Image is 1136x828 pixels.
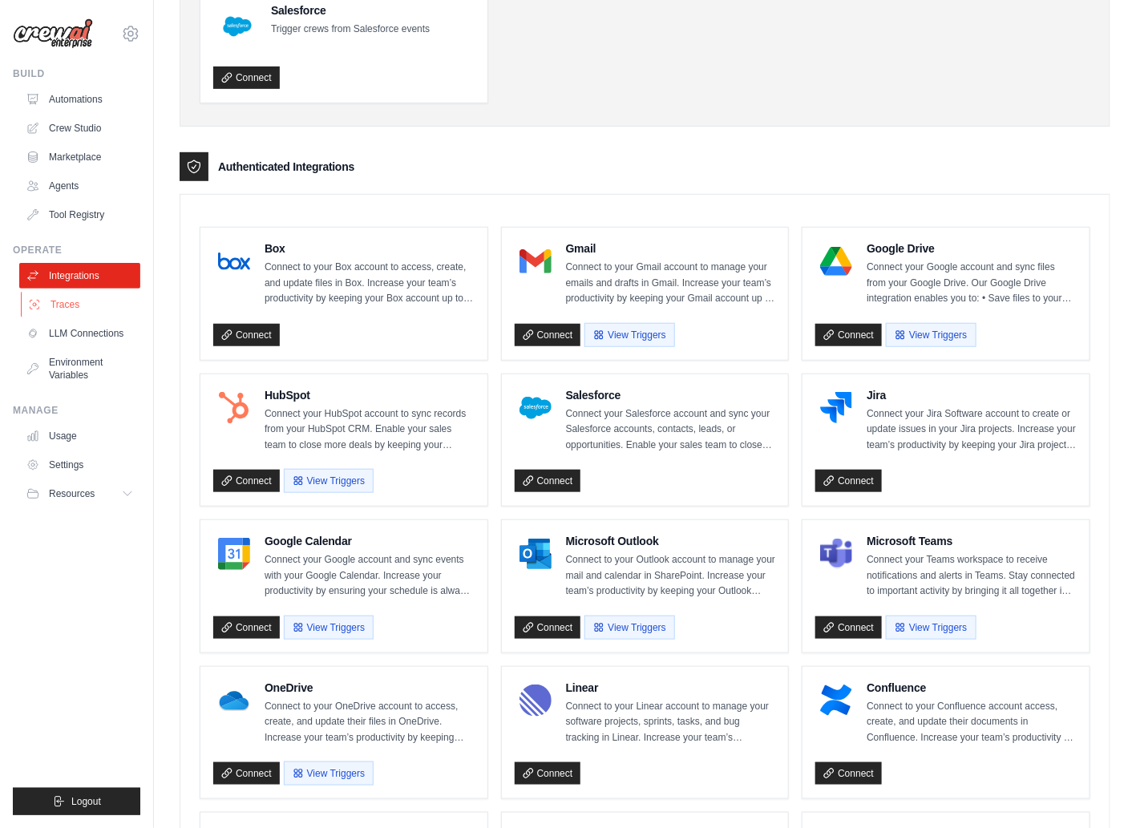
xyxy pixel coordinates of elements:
p: Connect your Salesforce account and sync your Salesforce accounts, contacts, leads, or opportunit... [566,406,776,454]
h4: Jira [867,387,1077,403]
a: Connect [815,324,882,346]
button: Resources [19,481,140,507]
a: Connect [815,762,882,785]
a: Integrations [19,263,140,289]
p: Trigger crews from Salesforce events [271,22,430,38]
a: Environment Variables [19,349,140,388]
h4: Google Calendar [265,533,475,549]
h3: Authenticated Integrations [218,159,354,175]
img: HubSpot Logo [218,392,250,424]
p: Connect to your Box account to access, create, and update files in Box. Increase your team’s prod... [265,260,475,307]
a: Connect [213,762,280,785]
a: Tool Registry [19,202,140,228]
span: Resources [49,487,95,500]
p: Connect your Google account and sync files from your Google Drive. Our Google Drive integration e... [867,260,1077,307]
h4: Microsoft Teams [867,533,1077,549]
a: Marketplace [19,144,140,170]
p: Connect your HubSpot account to sync records from your HubSpot CRM. Enable your sales team to clo... [265,406,475,454]
div: Operate [13,244,140,256]
img: Linear Logo [519,685,552,717]
img: Microsoft Outlook Logo [519,538,552,570]
a: Automations [19,87,140,112]
img: OneDrive Logo [218,685,250,717]
p: Connect to your OneDrive account to access, create, and update their files in OneDrive. Increase ... [265,699,475,746]
p: Connect to your Outlook account to manage your mail and calendar in SharePoint. Increase your tea... [566,552,776,600]
button: View Triggers [584,616,674,640]
img: Box Logo [218,245,250,277]
button: View Triggers [284,469,374,493]
img: Confluence Logo [820,685,852,717]
button: View Triggers [284,761,374,786]
h4: OneDrive [265,680,475,696]
h4: Linear [566,680,776,696]
a: LLM Connections [19,321,140,346]
p: Connect your Google account and sync events with your Google Calendar. Increase your productivity... [265,552,475,600]
img: Salesforce Logo [218,7,257,46]
h4: Gmail [566,240,776,256]
a: Crew Studio [19,115,140,141]
a: Connect [515,324,581,346]
p: Connect to your Linear account to manage your software projects, sprints, tasks, and bug tracking... [566,699,776,746]
a: Connect [213,67,280,89]
a: Connect [213,324,280,346]
h4: Microsoft Outlook [566,533,776,549]
a: Connect [515,470,581,492]
img: Google Calendar Logo [218,538,250,570]
button: View Triggers [284,616,374,640]
p: Connect to your Confluence account access, create, and update their documents in Confluence. Incr... [867,699,1077,746]
div: Manage [13,404,140,417]
a: Usage [19,423,140,449]
button: View Triggers [584,323,674,347]
h4: Salesforce [271,2,430,18]
a: Connect [815,616,882,639]
a: Traces [21,292,142,317]
img: Microsoft Teams Logo [820,538,852,570]
h4: Box [265,240,475,256]
a: Settings [19,452,140,478]
img: Salesforce Logo [519,392,552,424]
a: Connect [213,470,280,492]
img: Logo [13,18,93,49]
button: View Triggers [886,616,976,640]
p: Connect your Teams workspace to receive notifications and alerts in Teams. Stay connected to impo... [867,552,1077,600]
h4: HubSpot [265,387,475,403]
h4: Google Drive [867,240,1077,256]
a: Connect [213,616,280,639]
img: Jira Logo [820,392,852,424]
a: Connect [815,470,882,492]
p: Connect your Jira Software account to create or update issues in your Jira projects. Increase you... [867,406,1077,454]
p: Connect to your Gmail account to manage your emails and drafts in Gmail. Increase your team’s pro... [566,260,776,307]
a: Agents [19,173,140,199]
span: Logout [71,795,101,808]
a: Connect [515,616,581,639]
div: Build [13,67,140,80]
a: Connect [515,762,581,785]
button: View Triggers [886,323,976,347]
button: Logout [13,788,140,815]
h4: Salesforce [566,387,776,403]
img: Google Drive Logo [820,245,852,277]
img: Gmail Logo [519,245,552,277]
h4: Confluence [867,680,1077,696]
